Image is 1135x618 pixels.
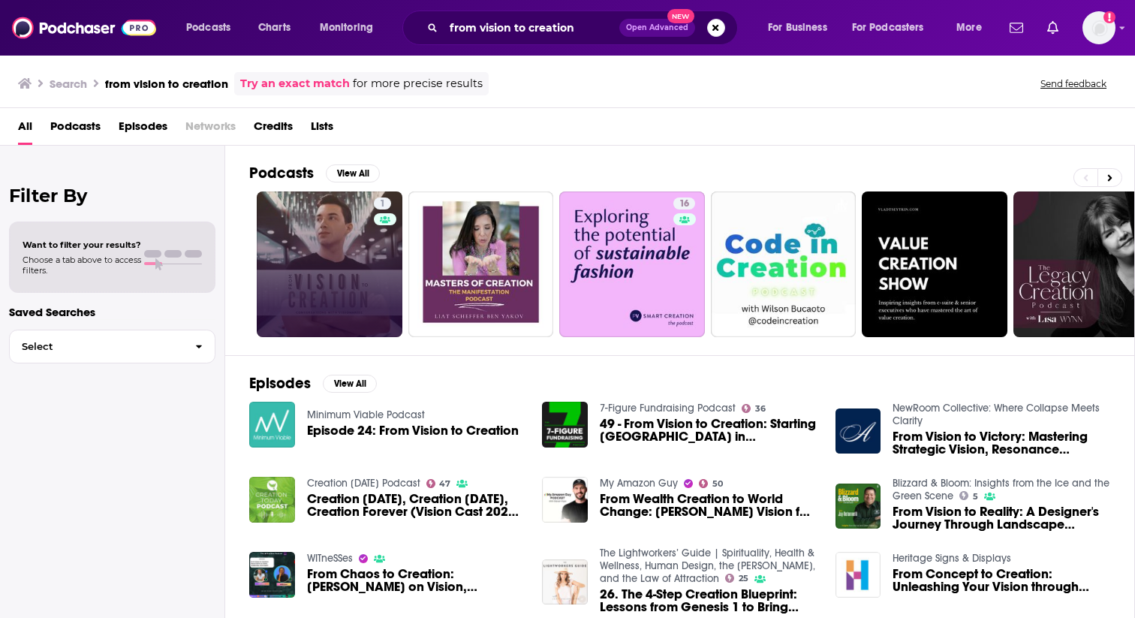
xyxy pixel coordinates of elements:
a: PodcastsView All [249,164,380,182]
span: From Vision to Reality: A Designer's Journey Through Landscape Creation [893,505,1110,531]
h2: Filter By [9,185,215,207]
button: Open AdvancedNew [619,19,695,37]
span: Charts [258,17,291,38]
a: My Amazon Guy [600,477,678,490]
button: Send feedback [1036,77,1111,90]
a: From Concept to Creation: Unleashing Your Vision through Booklet Printing Services [893,568,1110,593]
a: 49 - From Vision to Creation: Starting Musizi University in Uganda with Elaine Alowo-Matovu and T... [542,402,588,448]
a: Creation Yesterday, Creation Today, Creation Forever (Vision Cast 2025) with Eric Hovind | Creati... [249,477,295,523]
a: Lists [311,114,333,145]
img: 26. The 4-Step Creation Blueprint: Lessons from Genesis 1 to Bring Your Vision to Life [542,559,588,605]
a: 16 [673,197,695,210]
a: 5 [959,491,978,500]
a: Episode 24: From Vision to Creation [307,424,519,437]
span: Open Advanced [626,24,688,32]
a: 25 [725,574,748,583]
p: Saved Searches [9,305,215,319]
span: Want to filter your results? [23,240,141,250]
span: From Wealth Creation to World Change: [PERSON_NAME] Vision for a Lasting Legacy [600,493,817,518]
a: Podcasts [50,114,101,145]
a: Creation Today Podcast [307,477,420,490]
a: 47 [426,479,451,488]
a: Try an exact match [240,75,350,92]
a: EpisodesView All [249,374,377,393]
a: 50 [699,479,723,488]
a: From Chaos to Creation: Devon Kerns on Vision, Leadership, and Impact [307,568,525,593]
button: open menu [842,16,946,40]
button: Select [9,330,215,363]
h2: Podcasts [249,164,314,182]
a: WITneSSes [307,552,353,565]
a: 7-Figure Fundraising Podcast [600,402,736,415]
button: open menu [309,16,393,40]
span: 47 [439,481,450,487]
span: 25 [739,575,748,582]
img: Episode 24: From Vision to Creation [249,402,295,448]
h3: Search [50,77,87,91]
a: From Vision to Victory: Mastering Strategic Vision, Resonance Branding & Time Creation for Lastin... [835,408,881,454]
span: Creation [DATE], Creation [DATE], Creation Forever (Vision Cast 2025) with [PERSON_NAME] | Creati... [307,493,525,518]
span: 5 [973,493,978,500]
span: 26. The 4-Step Creation Blueprint: Lessons from Genesis 1 to Bring Your Vision to Life [600,588,817,613]
span: For Business [768,17,827,38]
span: New [667,9,694,23]
a: From Vision to Victory: Mastering Strategic Vision, Resonance Branding & Time Creation for Lastin... [893,430,1110,456]
span: Networks [185,114,236,145]
span: More [956,17,982,38]
button: Show profile menu [1082,11,1115,44]
a: All [18,114,32,145]
a: 1 [257,191,402,337]
div: Search podcasts, credits, & more... [417,11,752,45]
span: for more precise results [353,75,483,92]
span: Monitoring [320,17,373,38]
img: From Chaos to Creation: Devon Kerns on Vision, Leadership, and Impact [249,552,295,598]
button: open menu [176,16,250,40]
a: Heritage Signs & Displays [893,552,1011,565]
a: 36 [742,404,766,413]
a: From Concept to Creation: Unleashing Your Vision through Booklet Printing Services [835,552,881,598]
button: View All [326,164,380,182]
a: From Wealth Creation to World Change: Steven Pope's Vision for a Lasting Legacy [600,493,817,518]
a: The Lightworkers’ Guide | Spirituality, Health & Wellness, Human Design, the Gene Keys, and the L... [600,547,815,585]
h3: from vision to creation [105,77,228,91]
a: NewRoom Collective: Where Collapse Meets Clarity [893,402,1100,427]
span: 50 [712,481,723,487]
a: Show notifications dropdown [1041,15,1064,41]
img: User Profile [1082,11,1115,44]
a: Show notifications dropdown [1004,15,1029,41]
h2: Episodes [249,374,311,393]
span: 1 [380,197,385,212]
span: From Chaos to Creation: [PERSON_NAME] on Vision, Leadership, and Impact [307,568,525,593]
span: Podcasts [186,17,230,38]
a: From Vision to Reality: A Designer's Journey Through Landscape Creation [835,484,881,529]
a: Blizzard & Bloom: Insights from the Ice and the Green Scene [893,477,1109,502]
span: For Podcasters [852,17,924,38]
button: View All [323,375,377,393]
a: 1 [374,197,391,210]
a: Episodes [119,114,167,145]
input: Search podcasts, credits, & more... [444,16,619,40]
a: 49 - From Vision to Creation: Starting Musizi University in Uganda with Elaine Alowo-Matovu and T... [600,418,817,443]
img: Podchaser - Follow, Share and Rate Podcasts [12,14,156,42]
button: open menu [946,16,1001,40]
svg: Add a profile image [1103,11,1115,23]
span: 36 [755,405,766,412]
a: Charts [248,16,300,40]
a: 16 [559,191,705,337]
span: Choose a tab above to access filters. [23,255,141,276]
a: Minimum Viable Podcast [307,408,425,421]
img: From Wealth Creation to World Change: Steven Pope's Vision for a Lasting Legacy [542,477,588,523]
span: 49 - From Vision to Creation: Starting [GEOGRAPHIC_DATA] in [GEOGRAPHIC_DATA] with [PERSON_NAME] ... [600,418,817,443]
a: Credits [254,114,293,145]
